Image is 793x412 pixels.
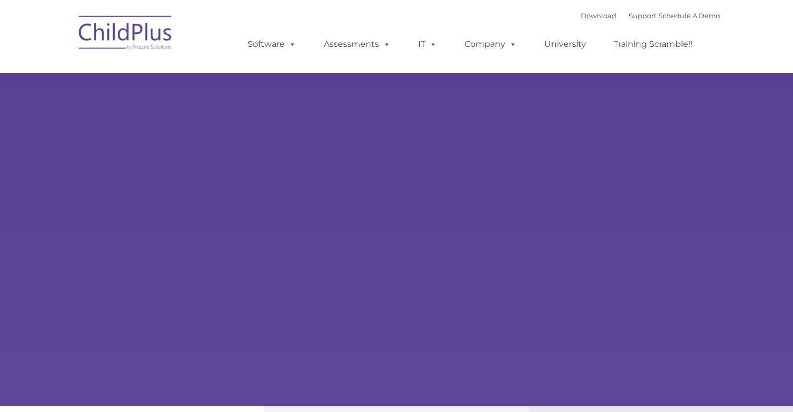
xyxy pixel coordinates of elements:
[658,11,720,20] a: Schedule A Demo
[408,34,447,55] a: IT
[581,11,720,20] font: |
[581,11,616,20] a: Download
[534,34,596,55] a: University
[603,34,703,55] a: Training Scramble!!
[237,34,307,55] a: Software
[629,11,656,20] a: Support
[454,34,527,55] a: Company
[313,34,401,55] a: Assessments
[74,8,178,60] img: ChildPlus by Procare Solutions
